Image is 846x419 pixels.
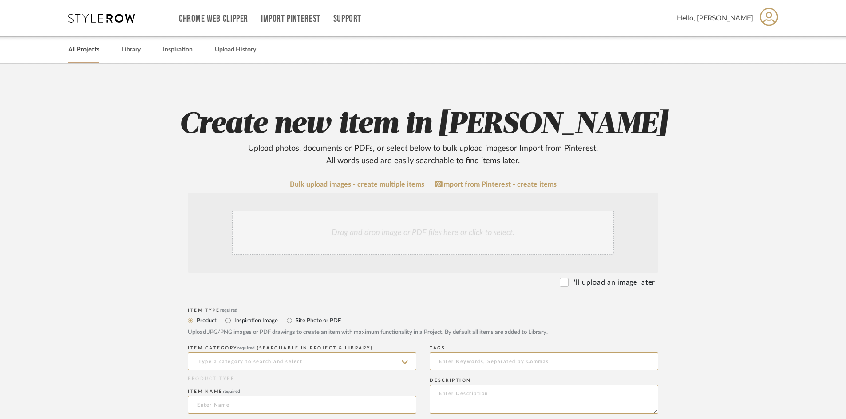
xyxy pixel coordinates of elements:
a: Library [122,44,141,56]
div: ITEM CATEGORY [188,345,416,351]
a: Chrome Web Clipper [179,15,248,23]
label: Product [196,316,217,325]
input: Enter Keywords, Separated by Commas [430,352,658,370]
div: Item name [188,389,416,394]
label: I'll upload an image later [572,277,655,288]
div: Item Type [188,308,658,313]
input: Enter Name [188,396,416,414]
span: required [223,389,240,394]
a: Import Pinterest [261,15,320,23]
span: Hello, [PERSON_NAME] [677,13,753,23]
span: (Searchable in Project & Library) [257,346,373,350]
div: Tags [430,345,658,351]
span: required [237,346,255,350]
div: PRODUCT TYPE [188,376,416,382]
div: Upload JPG/PNG images or PDF drawings to create an item with maximum functionality in a Project. ... [188,328,658,337]
a: Upload History [215,44,256,56]
span: required [220,308,237,313]
label: Site Photo or PDF [295,316,341,325]
input: Type a category to search and select [188,352,416,370]
a: Import from Pinterest - create items [435,180,557,188]
a: Inspiration [163,44,193,56]
mat-radio-group: Select item type [188,315,658,326]
h2: Create new item in [PERSON_NAME] [140,107,706,167]
a: Bulk upload images - create multiple items [290,181,424,188]
a: Support [333,15,361,23]
div: Description [430,378,658,383]
a: All Projects [68,44,99,56]
label: Inspiration Image [233,316,278,325]
div: Upload photos, documents or PDFs, or select below to bulk upload images or Import from Pinterest ... [241,142,605,167]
